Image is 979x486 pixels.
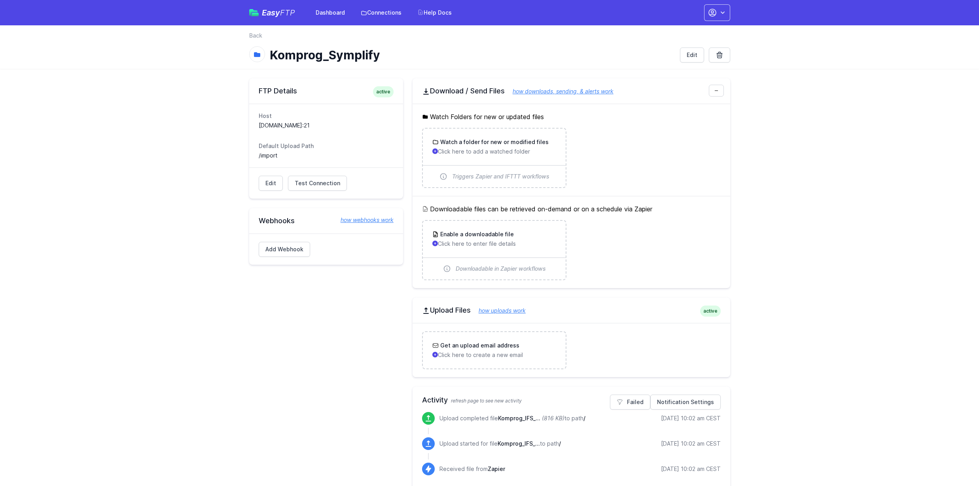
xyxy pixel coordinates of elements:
a: Edit [680,47,704,63]
h2: Webhooks [259,216,394,226]
a: Help Docs [413,6,456,20]
h2: Activity [422,395,721,406]
span: Downloadable in Zapier workflows [456,265,546,273]
a: Back [249,32,262,40]
dd: /import [259,152,394,159]
h5: Watch Folders for new or updated files [422,112,721,121]
span: FTP [280,8,295,17]
a: EasyFTP [249,9,295,17]
h2: FTP Details [259,86,394,96]
a: Enable a downloadable file Click here to enter file details Downloadable in Zapier workflows [423,221,566,279]
div: [DATE] 10:02 am CEST [661,440,721,448]
p: Upload completed file to path [439,414,585,422]
a: how uploads work [471,307,526,314]
p: Click here to create a new email [432,351,556,359]
span: active [373,86,394,97]
i: (816 KB) [542,415,564,421]
span: Komprog_IFS_import.csv [498,415,540,421]
p: Click here to add a watched folder [432,148,556,156]
span: refresh page to see new activity [451,398,522,404]
span: Zapier [488,465,505,472]
a: Test Connection [288,176,347,191]
span: Easy [262,9,295,17]
dd: [DOMAIN_NAME]:21 [259,121,394,129]
a: Notification Settings [650,395,721,410]
a: Edit [259,176,283,191]
img: easyftp_logo.png [249,9,259,16]
a: Add Webhook [259,242,310,257]
span: / [583,415,585,421]
span: Test Connection [295,179,340,187]
h2: Download / Send Files [422,86,721,96]
h1: Komprog_Symplify [270,48,674,62]
h3: Watch a folder for new or modified files [439,138,549,146]
h2: Upload Files [422,306,721,315]
dt: Default Upload Path [259,142,394,150]
a: Connections [356,6,406,20]
div: [DATE] 10:02 am CEST [661,465,721,473]
p: Click here to enter file details [432,240,556,248]
span: Komprog_IFS_import.csv [498,440,540,447]
span: / [559,440,561,447]
a: Watch a folder for new or modified files Click here to add a watched folder Triggers Zapier and I... [423,129,566,187]
a: how downloads, sending, & alerts work [505,88,614,95]
h5: Downloadable files can be retrieved on-demand or on a schedule via Zapier [422,204,721,214]
a: Dashboard [311,6,350,20]
nav: Breadcrumb [249,32,730,44]
a: Failed [610,395,650,410]
dt: Host [259,112,394,120]
p: Upload started for file to path [439,440,561,448]
h3: Get an upload email address [439,342,519,349]
a: how webhooks work [333,216,394,224]
div: [DATE] 10:02 am CEST [661,414,721,422]
span: active [700,306,721,317]
p: Received file from [439,465,505,473]
span: Triggers Zapier and IFTTT workflows [452,173,549,180]
h3: Enable a downloadable file [439,230,514,238]
a: Get an upload email address Click here to create a new email [423,332,566,368]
